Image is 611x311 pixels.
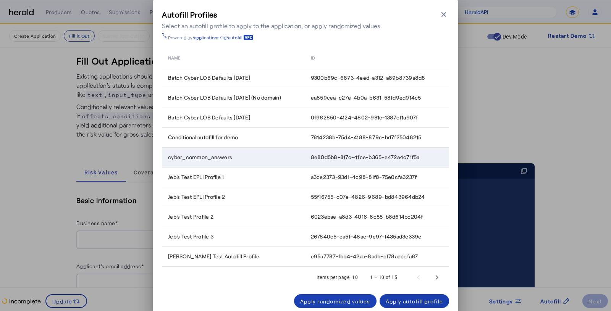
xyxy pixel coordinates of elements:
[168,193,225,201] span: Jeb's Test EPLI Profile 2
[192,34,253,40] a: /applications/:id/autofill
[168,74,250,82] span: Batch Cyber LOB Defaults [DATE]
[168,134,238,141] span: Conditional autofill for demo
[168,173,224,181] span: Jeb's Test EPLI Profile 1
[317,274,351,281] div: Items per page:
[168,253,259,260] span: [PERSON_NAME] Test Autofill Profile
[311,213,423,221] span: 6023ebae-a8d3-4016-8c55-b8d614bc204f
[386,297,443,305] div: Apply autofill profile
[380,294,449,308] button: Apply autofill profile
[300,297,370,305] div: Apply randomized values
[168,94,281,102] span: Batch Cyber LOB Defaults [DATE] (No domain)
[162,9,382,20] h3: Autofill Profiles
[311,233,422,240] span: 267840c5-ea5f-48ae-9e97-f435ad3c339e
[311,173,417,181] span: a3ce2373-93d1-4c98-81f8-75e0cfa3237f
[168,114,250,121] span: Batch Cyber LOB Defaults [DATE]
[352,274,358,281] div: 10
[311,94,421,102] span: ea859cea-c27e-4b0a-b631-58fd9ed914c5
[311,74,425,82] span: 9300b69c-6873-4eed-a312-a89b8739a8d8
[311,253,418,260] span: e95a7787-fbb4-42aa-8adb-cf78accefa67
[428,268,446,287] button: Next page
[162,47,449,267] table: Table view of all quotes submitted by your platform
[370,274,397,281] div: 1 – 10 of 15
[168,233,213,240] span: Jeb's Test Profile 3
[168,213,213,221] span: Jeb's Test Profile 2
[168,34,253,40] div: Powered by
[311,53,315,61] span: id
[294,294,377,308] button: Apply randomized values
[311,153,420,161] span: 8e80d5b8-817c-4fce-b365-e472a4c71f5a
[162,21,382,31] div: Select an autofill profile to apply to the application, or apply randomized values.
[168,53,181,61] span: name
[311,114,418,121] span: 0f962850-4124-4802-981c-1387cf1a907f
[311,193,425,201] span: 55f16755-c07e-4826-9689-bd843964db24
[311,134,422,141] span: 7614238b-75d4-4188-879c-bd7f25048215
[168,153,232,161] span: cyber_common_answers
